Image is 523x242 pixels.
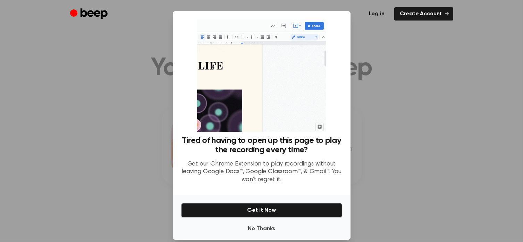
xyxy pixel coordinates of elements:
button: Get It Now [181,203,342,218]
img: Beep extension in action [197,19,326,132]
a: Log in [363,7,390,21]
h3: Tired of having to open up this page to play the recording every time? [181,136,342,155]
p: Get our Chrome Extension to play recordings without leaving Google Docs™, Google Classroom™, & Gm... [181,160,342,184]
a: Beep [70,7,109,21]
button: No Thanks [181,222,342,236]
a: Create Account [394,7,453,21]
